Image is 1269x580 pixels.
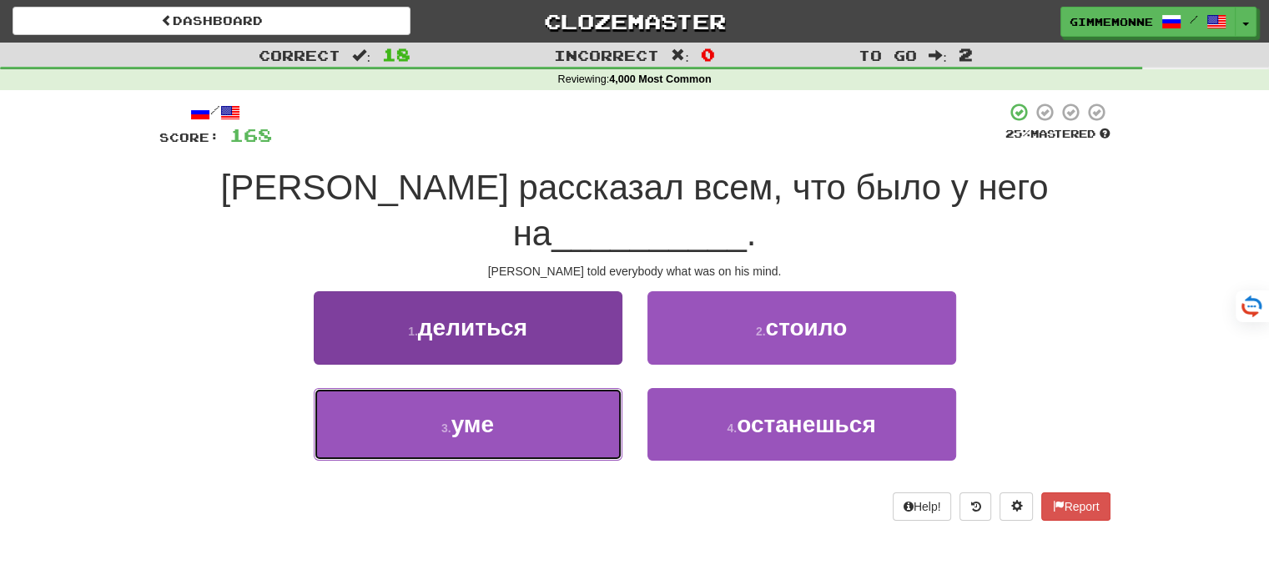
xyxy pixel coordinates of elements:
span: . [747,214,757,253]
div: / [159,102,272,123]
button: Help! [893,492,952,521]
button: Report [1041,492,1110,521]
small: 4 . [727,421,737,435]
span: останешься [737,411,876,437]
span: To go [859,47,917,63]
small: 3 . [441,421,451,435]
span: делиться [418,315,527,340]
a: Gimmemonne / [1060,7,1236,37]
div: Mastered [1005,127,1110,142]
a: Dashboard [13,7,410,35]
span: 168 [229,124,272,145]
span: / [1190,13,1198,25]
button: 2.стоило [647,291,956,364]
button: Round history (alt+y) [959,492,991,521]
button: 1.делиться [314,291,622,364]
button: 4.останешься [647,388,956,461]
span: уме [451,411,495,437]
small: 1 . [408,325,418,338]
a: Clozemaster [436,7,833,36]
span: __________ [551,214,747,253]
span: 18 [382,44,410,64]
span: 0 [701,44,715,64]
span: Correct [259,47,340,63]
span: : [929,48,947,63]
span: Incorrect [554,47,659,63]
span: [PERSON_NAME] рассказал всем, что было у него на [220,168,1048,253]
span: : [352,48,370,63]
small: 2 . [756,325,766,338]
span: 2 [959,44,973,64]
span: стоило [765,315,847,340]
span: : [671,48,689,63]
div: [PERSON_NAME] told everybody what was on his mind. [159,263,1110,280]
span: Gimmemonne [1070,14,1153,29]
button: 3.уме [314,388,622,461]
span: 25 % [1005,127,1030,140]
strong: 4,000 Most Common [609,73,711,85]
span: Score: [159,130,219,144]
